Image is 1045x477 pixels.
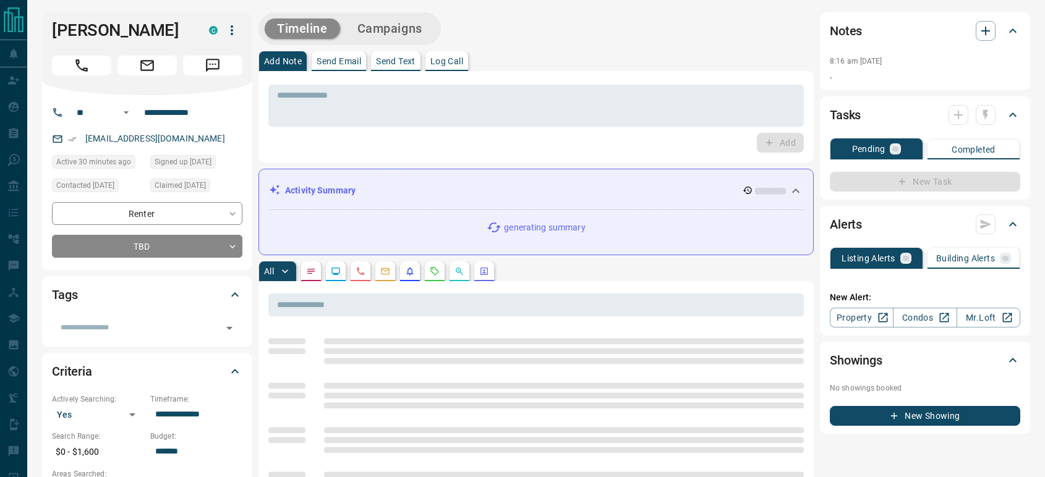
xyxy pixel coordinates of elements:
a: [EMAIL_ADDRESS][DOMAIN_NAME] [85,133,225,143]
p: 8:16 am [DATE] [830,57,882,65]
div: Criteria [52,357,242,386]
svg: Agent Actions [479,266,489,276]
button: Timeline [265,19,340,39]
p: Send Email [317,57,361,65]
span: Claimed [DATE] [155,179,206,192]
p: Pending [852,145,885,153]
span: Call [52,56,111,75]
svg: Lead Browsing Activity [331,266,341,276]
h2: Tags [52,285,77,305]
span: Active 30 minutes ago [56,156,131,168]
h2: Notes [830,21,862,41]
span: Email [117,56,177,75]
a: Condos [893,308,957,327]
div: Tasks [830,100,1020,130]
svg: Email Verified [68,135,77,143]
button: Open [119,105,134,120]
svg: Emails [380,266,390,276]
svg: Opportunities [454,266,464,276]
div: Activity Summary [269,179,803,202]
p: Building Alerts [936,254,995,263]
div: Alerts [830,209,1020,239]
svg: Notes [306,266,316,276]
button: Open [221,319,238,337]
p: Activity Summary [285,184,356,197]
p: Log Call [430,57,463,65]
div: Fri Aug 08 2025 [52,179,144,196]
p: generating summary [504,221,585,234]
h2: Tasks [830,105,861,125]
svg: Listing Alerts [405,266,415,276]
div: Fri Aug 08 2025 [150,179,242,196]
span: Contacted [DATE] [56,179,114,192]
div: condos.ca [209,26,218,35]
svg: Calls [356,266,365,276]
div: Notes [830,16,1020,46]
h2: Criteria [52,361,92,381]
p: Listing Alerts [842,254,895,263]
div: Tue Aug 12 2025 [52,155,144,172]
h1: [PERSON_NAME] [52,20,190,40]
p: $0 - $1,600 [52,442,144,462]
div: Showings [830,345,1020,375]
div: Sun Sep 05 2021 [150,155,242,172]
div: Tags [52,280,242,310]
svg: Requests [430,266,440,276]
p: Timeframe: [150,394,242,405]
p: New Alert: [830,291,1020,304]
a: Mr.Loft [957,308,1020,327]
h2: Showings [830,350,882,370]
p: All [264,267,274,276]
p: Budget: [150,431,242,442]
p: Actively Searching: [52,394,144,405]
span: Signed up [DATE] [155,156,211,168]
h2: Alerts [830,214,862,234]
button: Campaigns [345,19,435,39]
span: Message [183,56,242,75]
p: Completed [952,145,996,154]
p: Send Text [376,57,416,65]
p: Add Note [264,57,302,65]
p: . [830,69,1020,82]
p: No showings booked [830,382,1020,394]
a: Property [830,308,894,327]
p: Search Range: [52,431,144,442]
div: Yes [52,405,144,424]
div: TBD [52,235,242,258]
div: Renter [52,202,242,225]
button: New Showing [830,406,1020,426]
